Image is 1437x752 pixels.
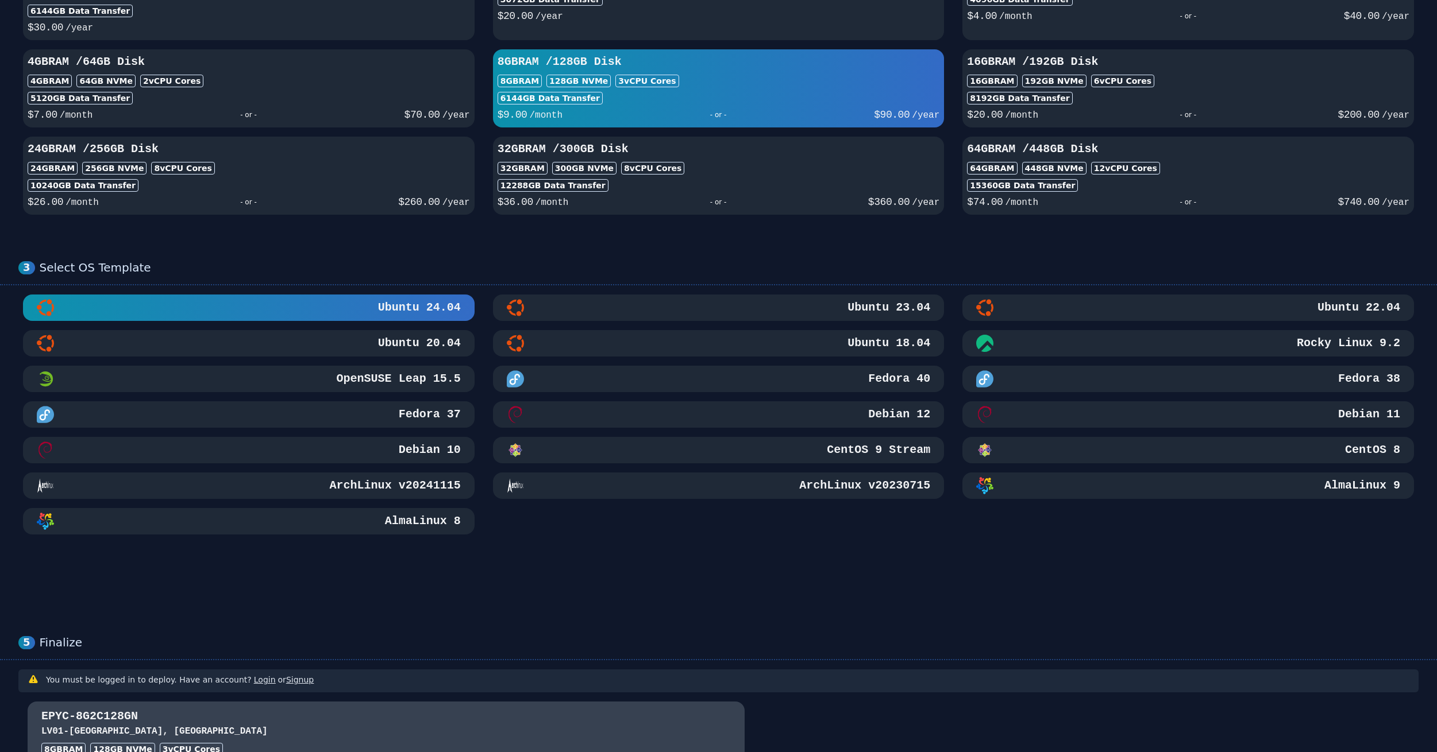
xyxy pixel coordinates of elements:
[507,477,524,494] img: ArchLinux v20230715
[28,196,63,208] span: $ 26.00
[46,674,314,685] h3: You must be logged in to deploy. Have an account? or
[1322,478,1400,494] h3: AlmaLinux 9
[493,437,945,463] button: CentOS 9 StreamCentOS 9 Stream
[28,22,63,33] span: $ 30.00
[60,110,93,121] span: /month
[797,478,930,494] h3: ArchLinux v20230715
[1336,406,1400,422] h3: Debian 11
[493,137,945,215] button: 32GBRAM /300GB Disk32GBRAM300GB NVMe8vCPU Cores12288GB Data Transfer$36.00/month- or -$360.00/year
[37,370,54,387] img: OpenSUSE Leap 15.5 Minimal
[529,110,563,121] span: /month
[498,92,603,104] div: 6144 GB Data Transfer
[546,75,611,87] div: 128 GB NVMe
[151,162,214,175] div: 8 vCPU Cores
[976,441,993,459] img: CentOS 8
[1005,197,1038,208] span: /month
[967,162,1017,175] div: 64GB RAM
[1336,371,1400,387] h3: Fedora 38
[845,300,930,316] h3: Ubuntu 23.04
[507,370,524,387] img: Fedora 40
[396,442,461,458] h3: Debian 10
[493,294,945,321] button: Ubuntu 23.04Ubuntu 23.04
[66,23,93,33] span: /year
[967,10,997,22] span: $ 4.00
[493,472,945,499] button: ArchLinux v20230715ArchLinux v20230715
[41,708,731,724] h3: EPYC-8G2C128GN
[967,92,1072,104] div: 8192 GB Data Transfer
[37,513,54,530] img: AlmaLinux 8
[507,299,524,316] img: Ubuntu 23.04
[1038,194,1338,210] div: - or -
[507,335,524,352] img: Ubuntu 18.04
[962,401,1414,428] button: Debian 11Debian 11
[286,675,314,684] a: Signup
[37,299,54,316] img: Ubuntu 24.04
[498,162,548,175] div: 32GB RAM
[93,107,404,123] div: - or -
[40,261,1419,275] div: Select OS Template
[383,513,461,529] h3: AlmaLinux 8
[23,508,475,534] button: AlmaLinux 8AlmaLinux 8
[507,441,524,459] img: CentOS 9 Stream
[398,196,440,208] span: $ 260.00
[962,330,1414,356] button: Rocky Linux 9.2Rocky Linux 9.2
[615,75,679,87] div: 3 vCPU Cores
[866,406,930,422] h3: Debian 12
[498,10,533,22] span: $ 20.00
[962,294,1414,321] button: Ubuntu 22.04Ubuntu 22.04
[1315,300,1400,316] h3: Ubuntu 22.04
[976,477,993,494] img: AlmaLinux 9
[967,196,1003,208] span: $ 74.00
[563,107,874,123] div: - or -
[1005,110,1038,121] span: /month
[967,109,1003,121] span: $ 20.00
[999,11,1033,22] span: /month
[37,406,54,423] img: Fedora 37
[76,75,136,87] div: 64 GB NVMe
[1338,196,1380,208] span: $ 740.00
[845,335,930,351] h3: Ubuntu 18.04
[552,162,617,175] div: 300 GB NVMe
[254,675,276,684] a: Login
[40,635,1419,650] div: Finalize
[37,335,54,352] img: Ubuntu 20.04
[396,406,461,422] h3: Fedora 37
[82,162,147,175] div: 256 GB NVMe
[1091,75,1154,87] div: 6 vCPU Cores
[976,299,993,316] img: Ubuntu 22.04
[912,197,939,208] span: /year
[28,75,72,87] div: 4GB RAM
[18,636,35,649] div: 5
[28,179,138,192] div: 10240 GB Data Transfer
[28,54,470,70] h3: 4GB RAM / 64 GB Disk
[28,92,133,104] div: 5120 GB Data Transfer
[28,5,133,17] div: 6144 GB Data Transfer
[1382,110,1409,121] span: /year
[334,371,461,387] h3: OpenSUSE Leap 15.5
[493,49,945,127] button: 8GBRAM /128GB Disk8GBRAM128GB NVMe3vCPU Cores6144GB Data Transfer$9.00/month- or -$90.00/year
[37,441,54,459] img: Debian 10
[376,335,461,351] h3: Ubuntu 20.04
[1343,442,1400,458] h3: CentOS 8
[535,11,563,22] span: /year
[498,75,542,87] div: 8GB RAM
[1033,8,1344,24] div: - or -
[18,261,35,274] div: 3
[442,197,470,208] span: /year
[874,109,910,121] span: $ 90.00
[1382,11,1409,22] span: /year
[23,472,475,499] button: ArchLinux v20241115ArchLinux v20241115
[328,478,461,494] h3: ArchLinux v20241115
[1022,162,1087,175] div: 448 GB NVMe
[1038,107,1338,123] div: - or -
[140,75,203,87] div: 2 vCPU Cores
[967,75,1017,87] div: 16GB RAM
[976,335,993,352] img: Rocky Linux 9.2
[66,197,99,208] span: /month
[1382,197,1409,208] span: /year
[23,366,475,392] button: OpenSUSE Leap 15.5 MinimalOpenSUSE Leap 15.5
[23,294,475,321] button: Ubuntu 24.04Ubuntu 24.04
[976,370,993,387] img: Fedora 38
[23,330,475,356] button: Ubuntu 20.04Ubuntu 20.04
[404,109,440,121] span: $ 70.00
